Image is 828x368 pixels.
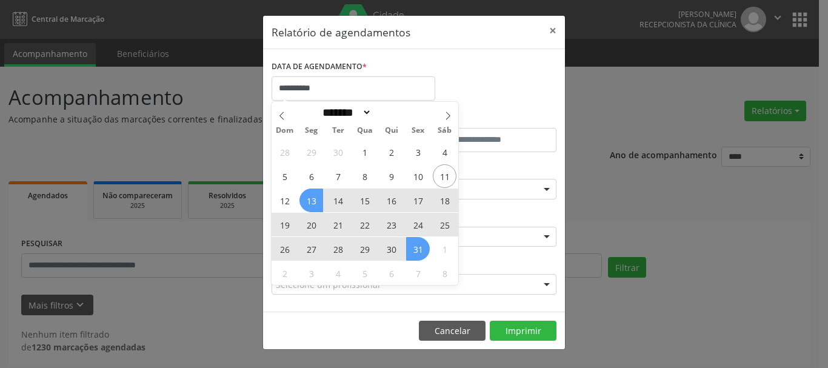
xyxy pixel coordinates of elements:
span: Dom [272,127,298,135]
span: Outubro 18, 2025 [433,189,456,212]
span: Outubro 2, 2025 [379,140,403,164]
span: Outubro 30, 2025 [379,237,403,261]
span: Sáb [432,127,458,135]
span: Outubro 14, 2025 [326,189,350,212]
span: Outubro 8, 2025 [353,164,376,188]
h5: Relatório de agendamentos [272,24,410,40]
span: Qua [352,127,378,135]
span: Selecione um profissional [276,278,380,291]
span: Outubro 1, 2025 [353,140,376,164]
span: Seg [298,127,325,135]
span: Ter [325,127,352,135]
span: Outubro 22, 2025 [353,213,376,236]
span: Outubro 12, 2025 [273,189,296,212]
span: Outubro 31, 2025 [406,237,430,261]
label: ATÉ [417,109,556,128]
span: Novembro 7, 2025 [406,261,430,285]
span: Outubro 23, 2025 [379,213,403,236]
span: Outubro 13, 2025 [299,189,323,212]
span: Sex [405,127,432,135]
span: Novembro 6, 2025 [379,261,403,285]
span: Outubro 4, 2025 [433,140,456,164]
button: Close [541,16,565,45]
span: Outubro 25, 2025 [433,213,456,236]
span: Setembro 28, 2025 [273,140,296,164]
span: Novembro 8, 2025 [433,261,456,285]
span: Outubro 10, 2025 [406,164,430,188]
span: Outubro 15, 2025 [353,189,376,212]
input: Year [372,106,412,119]
select: Month [318,106,372,119]
span: Outubro 21, 2025 [326,213,350,236]
span: Qui [378,127,405,135]
label: DATA DE AGENDAMENTO [272,58,367,76]
span: Outubro 16, 2025 [379,189,403,212]
span: Outubro 5, 2025 [273,164,296,188]
span: Setembro 29, 2025 [299,140,323,164]
span: Outubro 19, 2025 [273,213,296,236]
span: Outubro 20, 2025 [299,213,323,236]
span: Setembro 30, 2025 [326,140,350,164]
span: Outubro 17, 2025 [406,189,430,212]
button: Imprimir [490,321,556,341]
button: Cancelar [419,321,486,341]
span: Novembro 4, 2025 [326,261,350,285]
span: Novembro 5, 2025 [353,261,376,285]
span: Outubro 26, 2025 [273,237,296,261]
span: Novembro 3, 2025 [299,261,323,285]
span: Outubro 3, 2025 [406,140,430,164]
span: Novembro 2, 2025 [273,261,296,285]
span: Outubro 11, 2025 [433,164,456,188]
span: Outubro 6, 2025 [299,164,323,188]
span: Outubro 27, 2025 [299,237,323,261]
span: Outubro 28, 2025 [326,237,350,261]
span: Outubro 24, 2025 [406,213,430,236]
span: Novembro 1, 2025 [433,237,456,261]
span: Outubro 29, 2025 [353,237,376,261]
span: Outubro 9, 2025 [379,164,403,188]
span: Outubro 7, 2025 [326,164,350,188]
